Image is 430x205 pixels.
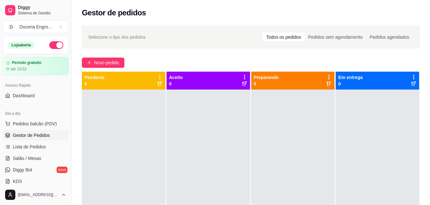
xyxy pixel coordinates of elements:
[254,74,279,81] p: Preparando
[87,60,91,65] span: plus
[3,80,69,91] div: Acesso Rápido
[3,153,69,163] a: Salão / Mesas
[49,41,63,49] button: Alterar Status
[254,81,279,87] p: 0
[13,92,35,99] span: Dashboard
[366,33,413,42] div: Pedidos agendados
[13,121,57,127] span: Pedidos balcão (PDV)
[11,67,27,72] article: até 15/10
[20,24,52,30] div: Doceria Engro ...
[338,74,363,81] p: Em entrega
[84,81,105,87] p: 0
[3,91,69,101] a: Dashboard
[18,192,59,197] span: [EMAIL_ADDRESS][DOMAIN_NAME]
[82,8,146,18] h2: Gestor de pedidos
[263,33,305,42] div: Todos os pedidos
[13,178,22,185] span: KDS
[88,34,145,41] span: Selecione o tipo dos pedidos
[338,81,363,87] p: 0
[13,155,41,162] span: Salão / Mesas
[18,5,66,11] span: Diggy
[3,142,69,152] a: Lista de Pedidos
[12,60,42,65] article: Período gratuito
[3,108,69,119] div: Dia a dia
[3,187,69,202] button: [EMAIL_ADDRESS][DOMAIN_NAME]
[84,74,105,81] p: Pendente
[169,81,183,87] p: 0
[3,119,69,129] button: Pedidos balcão (PDV)
[18,11,66,16] span: Sistema de Gestão
[3,20,69,33] button: Select a team
[3,57,69,75] a: Período gratuitoaté 15/10
[13,144,46,150] span: Lista de Pedidos
[13,132,50,138] span: Gestor de Pedidos
[305,33,366,42] div: Pedidos sem agendamento
[3,176,69,186] a: KDS
[3,3,69,18] a: DiggySistema de Gestão
[3,165,69,175] a: Diggy Botnovo
[169,74,183,81] p: Aceito
[8,42,35,49] div: Loja aberta
[82,58,124,68] button: Novo pedido
[13,167,32,173] span: Diggy Bot
[8,24,14,30] span: D
[94,59,119,66] span: Novo pedido
[3,130,69,140] a: Gestor de Pedidos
